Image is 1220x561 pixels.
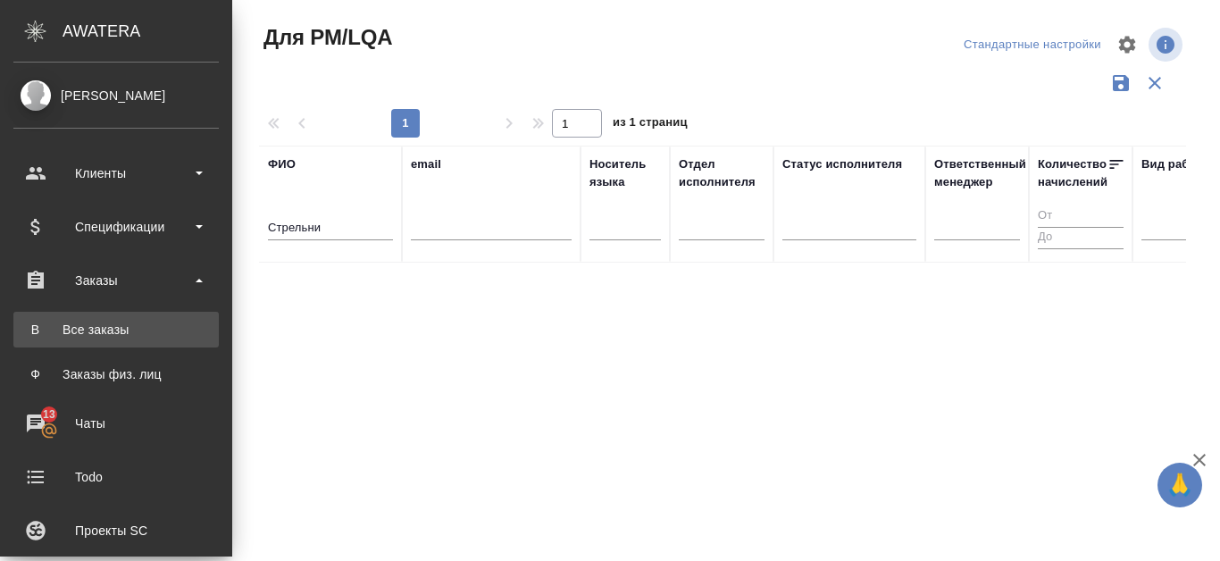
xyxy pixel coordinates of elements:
[1106,23,1149,66] span: Настроить таблицу
[13,214,219,240] div: Спецификации
[13,356,219,392] a: ФЗаказы физ. лиц
[4,401,228,446] a: 13Чаты
[1038,227,1124,249] input: До
[4,508,228,553] a: Проекты SC
[679,155,765,191] div: Отдел исполнителя
[13,267,219,294] div: Заказы
[22,365,210,383] div: Заказы физ. лиц
[782,155,902,173] div: Статус исполнителя
[32,406,66,423] span: 13
[411,155,441,173] div: email
[934,155,1026,191] div: Ответственный менеджер
[1157,463,1202,507] button: 🙏
[959,31,1106,59] div: split button
[613,112,688,138] span: из 1 страниц
[1165,466,1195,504] span: 🙏
[22,321,210,339] div: Все заказы
[13,312,219,347] a: ВВсе заказы
[13,410,219,437] div: Чаты
[1038,155,1107,191] div: Количество начислений
[4,455,228,499] a: Todo
[259,23,392,52] span: Для PM/LQA
[13,464,219,490] div: Todo
[1149,28,1186,62] span: Посмотреть информацию
[1138,66,1172,100] button: Сбросить фильтры
[13,86,219,105] div: [PERSON_NAME]
[1104,66,1138,100] button: Сохранить фильтры
[268,155,296,173] div: ФИО
[589,155,661,191] div: Носитель языка
[13,160,219,187] div: Клиенты
[1141,155,1202,173] div: Вид работ
[63,13,232,49] div: AWATERA
[13,517,219,544] div: Проекты SC
[1038,205,1124,228] input: От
